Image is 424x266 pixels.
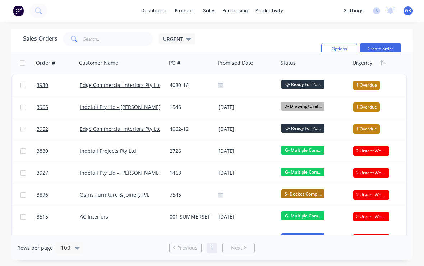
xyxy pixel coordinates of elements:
[37,228,80,249] a: 3905
[37,184,80,206] a: 3896
[170,82,211,89] div: 4080-16
[37,191,48,198] span: 3896
[170,191,211,198] div: 7545
[231,244,242,252] span: Next
[80,125,161,132] a: Edge Commercial Interiors Pty Ltd
[218,212,276,221] div: [DATE]
[166,243,258,253] ul: Pagination
[360,43,401,55] button: Create order
[353,124,380,134] div: 1 Overdue
[80,147,136,154] a: Indetail Projects Pty Ltd
[37,118,80,140] a: 3952
[37,140,80,162] a: 3880
[37,125,48,133] span: 3952
[80,213,108,220] a: AC Interiors
[169,59,180,66] div: PO #
[281,59,296,66] div: Status
[352,59,372,66] div: Urgency
[171,5,199,16] div: products
[281,168,324,176] span: G- Multiple Com...
[218,125,276,134] div: [DATE]
[281,124,324,133] span: Q- Ready For Po...
[353,190,389,199] div: 2 Urgent Works
[80,235,152,242] a: Master Office Solutions (MOS)
[353,168,389,178] div: 2 Urgent Works
[36,59,55,66] div: Order #
[80,104,161,110] a: Indetail Pty Ltd - [PERSON_NAME]
[219,5,252,16] div: purchasing
[281,189,324,198] span: S- Docket Compl...
[218,169,276,178] div: [DATE]
[353,81,380,90] div: 1 Overdue
[353,102,380,112] div: 1 Overdue
[23,35,57,42] h1: Sales Orders
[13,5,24,16] img: Factory
[37,162,80,184] a: 3927
[170,104,211,111] div: 1546
[37,96,80,118] a: 3965
[80,169,161,176] a: Indetail Pty Ltd - [PERSON_NAME]
[281,102,324,111] span: D- Drawing/Draf...
[170,244,201,252] a: Previous page
[170,147,211,155] div: 2726
[163,35,183,43] span: URGENT
[207,243,217,253] a: Page 1 is your current page
[321,43,357,55] button: Options
[37,213,48,220] span: 3515
[218,59,253,66] div: Promised Date
[170,235,211,242] div: A116
[80,191,149,198] a: Osiris Furniture & Joinery P/L
[340,5,367,16] div: settings
[353,146,389,156] div: 2 Urgent Works
[170,213,211,220] div: 001 SUMMERSET
[281,146,324,155] span: G- Multiple Com...
[79,59,118,66] div: Customer Name
[170,125,211,133] div: 4062-12
[177,244,198,252] span: Previous
[400,242,417,259] iframe: Intercom live chat
[199,5,219,16] div: sales
[37,104,48,111] span: 3965
[37,169,48,176] span: 3927
[252,5,287,16] div: productivity
[80,82,161,88] a: Edge Commercial Interiors Pty Ltd
[37,235,48,242] span: 3905
[223,244,254,252] a: Next page
[170,169,211,176] div: 1468
[218,103,276,112] div: [DATE]
[138,5,171,16] a: dashboard
[218,147,276,156] div: [DATE]
[37,74,80,96] a: 3930
[17,244,53,252] span: Rows per page
[353,212,389,221] div: 2 Urgent Works
[83,32,153,46] input: Search...
[37,206,80,228] a: 3515
[281,80,324,89] span: Q- Ready For Po...
[281,233,324,242] span: O- Ready For We...
[37,82,48,89] span: 3930
[281,211,324,220] span: G- Multiple Com...
[353,234,389,243] div: 2 Urgent Works
[37,147,48,155] span: 3880
[405,8,411,14] span: GB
